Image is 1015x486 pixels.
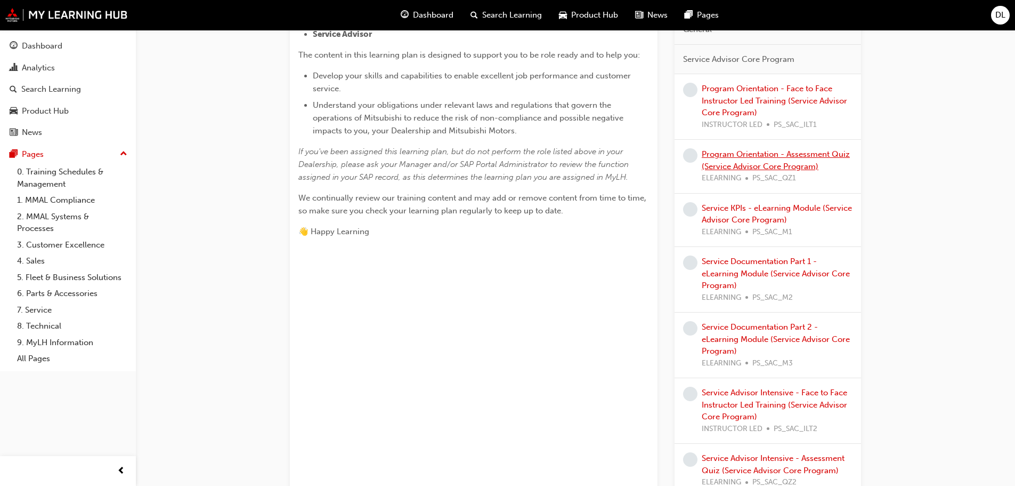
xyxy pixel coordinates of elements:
span: learningRecordVerb_NONE-icon [683,387,697,401]
span: ELEARNING [702,292,741,304]
a: 3. Customer Excellence [13,237,132,253]
a: 6. Parts & Accessories [13,285,132,302]
img: mmal [5,8,128,22]
span: Dashboard [413,9,453,21]
span: ELEARNING [702,226,741,238]
button: DL [991,6,1010,25]
a: pages-iconPages [676,4,727,26]
a: 5. Fleet & Business Solutions [13,269,132,286]
span: car-icon [559,9,567,22]
span: Service Advisor [313,29,372,39]
a: news-iconNews [627,4,676,26]
a: Analytics [4,58,132,78]
div: Pages [22,148,44,161]
a: Product Hub [4,101,132,121]
span: pages-icon [685,9,693,22]
span: Understand your obligations under relevant laws and regulations that govern the operations of Mit... [313,100,626,136]
span: PS_SAC_M1 [752,226,792,238]
span: If you've been assigned this learning plan, but do not perform the role listed above in your Deal... [298,147,631,182]
span: guage-icon [10,42,18,51]
button: Pages [4,145,132,164]
span: news-icon [10,128,18,138]
div: News [22,126,42,139]
span: INSTRUCTOR LED [702,119,762,131]
a: Service Documentation Part 1 - eLearning Module (Service Advisor Core Program) [702,257,850,290]
a: Service Documentation Part 2 - eLearning Module (Service Advisor Core Program) [702,322,850,356]
div: Search Learning [21,83,81,95]
a: 1. MMAL Compliance [13,192,132,209]
span: PS_SAC_QZ1 [752,172,796,185]
span: The content in this learning plan is designed to support you to be role ready and to help you: [298,50,640,60]
a: Service Advisor Intensive - Assessment Quiz (Service Advisor Core Program) [702,453,845,475]
span: PS_SAC_ILT2 [774,423,817,435]
span: prev-icon [117,465,125,478]
span: Pages [697,9,719,21]
div: Dashboard [22,40,62,52]
span: News [647,9,668,21]
a: guage-iconDashboard [392,4,462,26]
span: Develop your skills and capabilities to enable excellent job performance and customer service. [313,71,633,93]
span: ELEARNING [702,357,741,370]
a: Program Orientation - Face to Face Instructor Led Training (Service Advisor Core Program) [702,84,847,117]
a: search-iconSearch Learning [462,4,550,26]
a: Search Learning [4,79,132,99]
span: search-icon [10,85,17,94]
span: news-icon [635,9,643,22]
span: PS_SAC_ILT1 [774,119,817,131]
a: News [4,123,132,142]
button: DashboardAnalyticsSearch LearningProduct HubNews [4,34,132,145]
span: learningRecordVerb_NONE-icon [683,321,697,336]
a: car-iconProduct Hub [550,4,627,26]
span: guage-icon [401,9,409,22]
span: Product Hub [571,9,618,21]
span: ELEARNING [702,172,741,185]
a: 4. Sales [13,253,132,269]
a: 2. MMAL Systems & Processes [13,209,132,237]
span: up-icon [120,147,127,161]
a: Program Orientation - Assessment Quiz (Service Advisor Core Program) [702,149,850,171]
span: search-icon [470,9,478,22]
a: Dashboard [4,36,132,56]
div: Analytics [22,62,55,74]
span: learningRecordVerb_NONE-icon [683,202,697,217]
span: pages-icon [10,150,18,160]
a: 8. Technical [13,318,132,334]
span: Service Advisor Core Program [683,53,794,66]
span: We continually review our training content and may add or remove content from time to time, so ma... [298,193,648,216]
a: Service Advisor Intensive - Face to Face Instructor Led Training (Service Advisor Core Program) [702,388,847,421]
span: Search Learning [482,9,542,21]
span: DL [995,9,1005,21]
span: chart-icon [10,63,18,73]
a: 0. Training Schedules & Management [13,164,132,192]
span: learningRecordVerb_NONE-icon [683,452,697,467]
a: All Pages [13,350,132,367]
span: learningRecordVerb_NONE-icon [683,83,697,97]
div: Product Hub [22,105,69,117]
a: 9. MyLH Information [13,334,132,351]
span: 👋 Happy Learning [298,227,369,236]
span: PS_SAC_M3 [752,357,793,370]
span: INSTRUCTOR LED [702,423,762,435]
a: 7. Service [13,302,132,318]
span: PS_SAC_M2 [752,292,793,304]
span: car-icon [10,107,18,116]
span: learningRecordVerb_NONE-icon [683,148,697,163]
span: learningRecordVerb_NONE-icon [683,256,697,270]
a: Service KPIs - eLearning Module (Service Advisor Core Program) [702,203,852,225]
